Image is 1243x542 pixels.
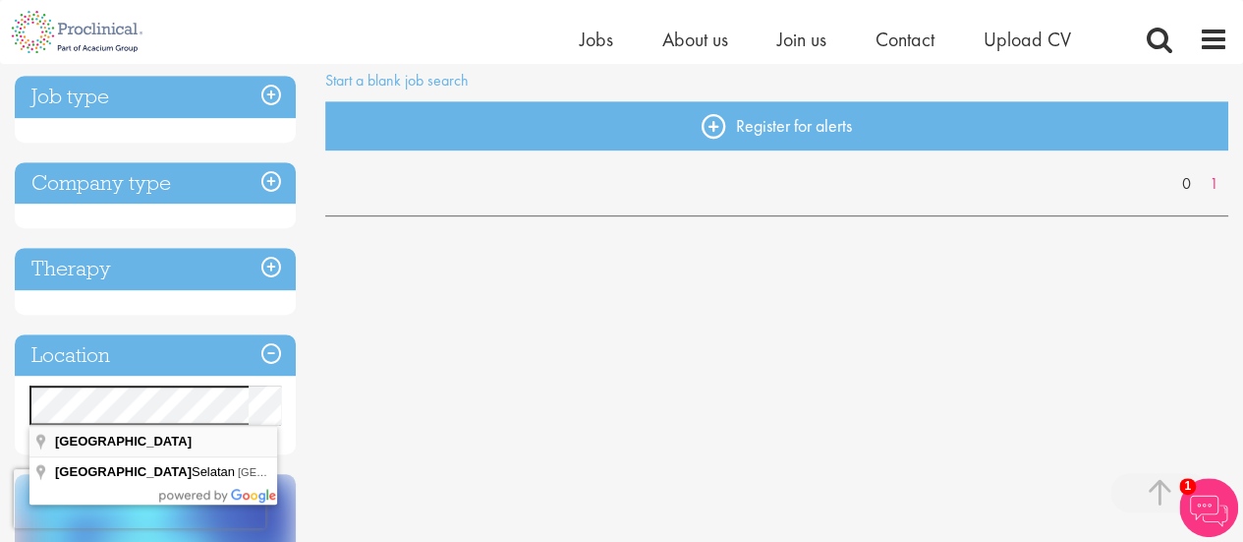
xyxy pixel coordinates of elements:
[325,101,1228,151] a: Register for alerts
[238,466,351,478] span: [GEOGRAPHIC_DATA]
[325,70,469,90] a: Start a blank job search
[662,27,728,52] a: About us
[55,464,238,479] span: Selatan
[580,27,613,52] a: Jobs
[15,334,296,377] h3: Location
[15,162,296,205] h3: Company type
[1179,478,1196,495] span: 1
[984,27,1071,52] a: Upload CV
[876,27,934,52] a: Contact
[15,76,296,118] h3: Job type
[1172,173,1201,196] a: 0
[1179,478,1238,537] img: Chatbot
[55,464,192,479] span: [GEOGRAPHIC_DATA]
[777,27,826,52] a: Join us
[15,248,296,290] h3: Therapy
[14,469,265,528] iframe: reCAPTCHA
[1200,173,1228,196] a: 1
[55,434,192,449] span: [GEOGRAPHIC_DATA]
